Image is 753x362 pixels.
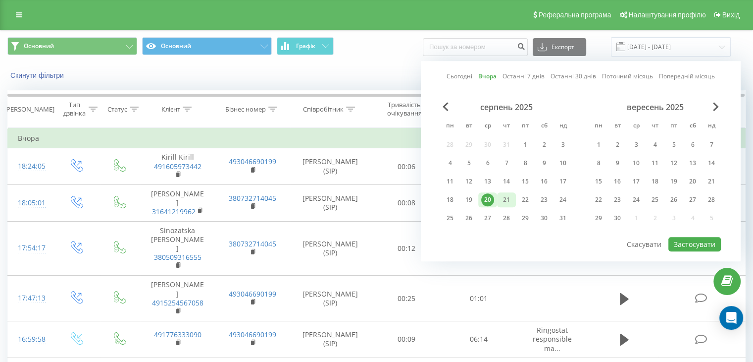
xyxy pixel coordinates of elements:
div: 21 [705,175,718,188]
div: нд 21 вер 2025 р. [702,174,721,189]
td: Kirill Kirill [140,148,215,185]
div: 5 [462,157,475,170]
div: чт 11 вер 2025 р. [646,156,664,171]
td: 00:09 [371,321,443,358]
div: чт 21 серп 2025 р. [497,192,516,207]
div: 1 [592,138,605,151]
div: вересень 2025 [589,102,721,112]
div: 18:05:01 [18,193,44,213]
div: чт 25 вер 2025 р. [646,192,664,207]
abbr: субота [685,119,700,134]
div: нд 17 серп 2025 р. [553,174,572,189]
a: Останні 30 днів [551,72,596,81]
div: 22 [519,193,532,206]
div: ср 20 серп 2025 р. [478,192,497,207]
div: пт 5 вер 2025 р. [664,137,683,152]
div: 24 [556,193,569,206]
button: Скасувати [621,237,667,251]
abbr: неділя [704,119,719,134]
div: 17 [630,175,643,188]
td: [PERSON_NAME] (SIP) [290,148,371,185]
div: 7 [500,157,513,170]
abbr: субота [537,119,552,134]
div: 2 [538,138,551,151]
a: Сьогодні [447,72,472,81]
a: Вчора [478,72,497,81]
div: 4 [649,138,661,151]
div: нд 3 серп 2025 р. [553,137,572,152]
td: [PERSON_NAME] (SIP) [290,221,371,276]
div: нд 7 вер 2025 р. [702,137,721,152]
div: нд 28 вер 2025 р. [702,192,721,207]
div: нд 24 серп 2025 р. [553,192,572,207]
div: Бізнес номер [225,105,266,114]
div: вт 9 вер 2025 р. [608,156,627,171]
span: Next Month [713,102,719,111]
div: Клієнт [161,105,180,114]
div: 10 [556,157,569,170]
div: 11 [649,157,661,170]
div: ср 27 серп 2025 р. [478,211,497,226]
abbr: понеділок [443,119,457,134]
div: чт 14 серп 2025 р. [497,174,516,189]
div: сб 2 серп 2025 р. [535,137,553,152]
div: 30 [538,212,551,225]
span: Ringostat responsible ma... [533,325,572,353]
div: 9 [538,157,551,170]
div: 21 [500,193,513,206]
div: пт 1 серп 2025 р. [516,137,535,152]
div: 18:24:05 [18,157,44,176]
div: 9 [611,157,624,170]
div: пн 25 серп 2025 р. [441,211,459,226]
div: пт 19 вер 2025 р. [664,174,683,189]
div: пн 8 вер 2025 р. [589,156,608,171]
span: Налаштування профілю [628,11,705,19]
div: 17 [556,175,569,188]
td: 00:08 [371,184,443,221]
td: 00:25 [371,276,443,321]
div: вт 23 вер 2025 р. [608,192,627,207]
div: пн 4 серп 2025 р. [441,156,459,171]
div: 14 [500,175,513,188]
div: пн 29 вер 2025 р. [589,211,608,226]
td: [PERSON_NAME] (SIP) [290,184,371,221]
div: 3 [556,138,569,151]
abbr: середа [480,119,495,134]
div: сб 27 вер 2025 р. [683,192,702,207]
div: пт 22 серп 2025 р. [516,192,535,207]
abbr: середа [629,119,644,134]
button: Експорт [533,38,586,56]
td: [PERSON_NAME] [140,276,215,321]
div: 20 [481,193,494,206]
div: [PERSON_NAME] [4,105,54,114]
a: 380732714045 [229,193,276,203]
td: Вчора [8,128,746,148]
div: 6 [481,157,494,170]
a: 491776333090 [154,330,201,339]
div: чт 18 вер 2025 р. [646,174,664,189]
a: Попередній місяць [659,72,715,81]
div: 12 [462,175,475,188]
div: ср 24 вер 2025 р. [627,192,646,207]
input: Пошук за номером [423,38,528,56]
div: пн 11 серп 2025 р. [441,174,459,189]
div: 17:47:13 [18,289,44,308]
div: пт 29 серп 2025 р. [516,211,535,226]
div: сб 20 вер 2025 р. [683,174,702,189]
div: 17:54:17 [18,239,44,258]
td: [PERSON_NAME] [140,184,215,221]
abbr: четвер [648,119,662,134]
div: 27 [481,212,494,225]
div: 4 [444,157,456,170]
div: 27 [686,193,699,206]
div: 2 [611,138,624,151]
span: Графік [296,43,315,50]
div: вт 19 серп 2025 р. [459,192,478,207]
div: вт 16 вер 2025 р. [608,174,627,189]
div: 30 [611,212,624,225]
abbr: неділя [555,119,570,134]
abbr: п’ятниця [666,119,681,134]
div: 28 [705,193,718,206]
td: [PERSON_NAME] (SIP) [290,276,371,321]
a: 380509316555 [154,252,201,262]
